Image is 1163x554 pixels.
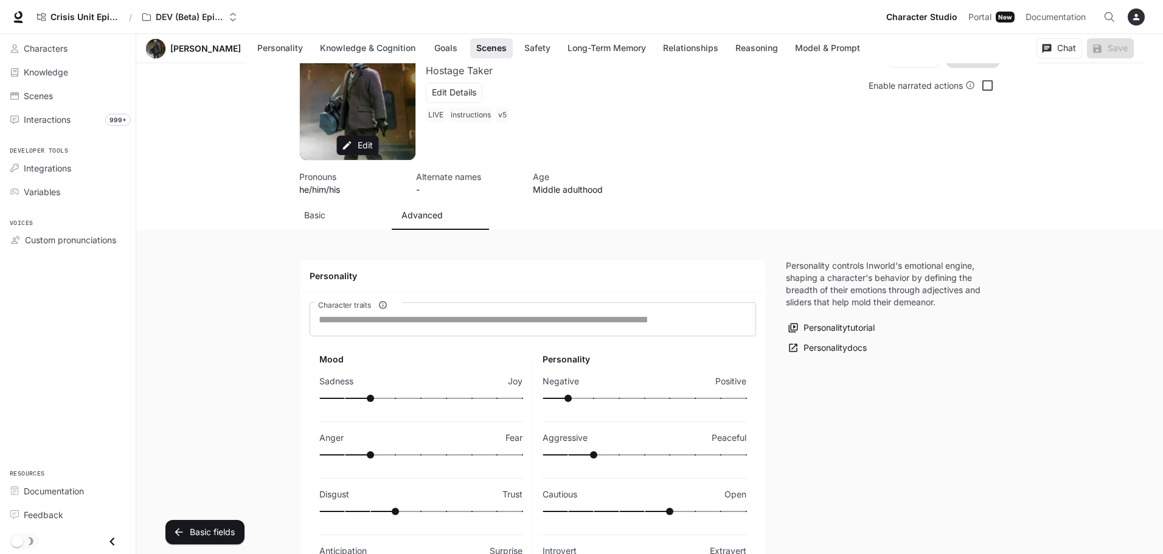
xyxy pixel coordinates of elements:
span: 999+ [105,114,131,126]
button: Open character details dialog [416,170,518,196]
button: Edit Details [426,83,482,103]
button: Basic fields [165,520,245,544]
button: Open character avatar dialog [146,39,165,58]
p: Aggressive [543,432,588,444]
p: v5 [498,110,507,120]
a: Character Studio [881,5,962,29]
span: Documentation [1026,10,1086,25]
button: Long-Term Memory [561,38,652,58]
button: Open character details dialog [426,63,493,78]
p: - [416,183,518,196]
button: Reasoning [729,38,784,58]
h6: Personality [543,353,746,365]
p: Pronouns [299,170,401,183]
span: Knowledge [24,66,68,78]
a: PortalNew [963,5,1019,29]
p: Alternate names [416,170,518,183]
button: Open workspace menu [137,5,243,29]
p: DEV (Beta) Episode 1 - Crisis Unit [156,12,224,23]
span: LIVE [426,108,448,122]
span: Interactions [24,113,71,126]
a: Knowledge [5,61,131,83]
button: Goals [426,38,465,58]
p: Joy [508,375,522,387]
button: Scenes [470,38,513,58]
div: Enable narrated actions [869,79,975,92]
h4: Personality [310,270,756,282]
div: New [996,12,1015,23]
span: v5 [496,108,512,122]
a: Scenes [5,85,131,106]
span: Feedback [24,508,63,521]
button: Relationships [657,38,724,58]
a: Custom pronunciations [5,229,131,251]
span: Characters [24,42,68,55]
button: Open character details dialog [426,44,580,63]
button: Open character avatar dialog [300,44,415,160]
p: Cautious [543,488,577,500]
p: instructions [451,110,491,120]
span: Character Studio [886,10,957,25]
p: Hostage Taker [426,64,493,77]
button: Character traits [375,297,391,313]
p: LIVE [428,110,443,120]
a: Personalitydocs [786,338,870,358]
button: Safety [518,38,557,58]
p: Open [724,488,746,500]
p: Advanced [401,209,443,221]
span: Scenes [24,89,53,102]
h6: Mood [319,353,522,365]
p: Positive [715,375,746,387]
button: Open character details dialog [533,170,635,196]
p: Age [533,170,635,183]
button: Knowledge & Cognition [314,38,422,58]
button: Edit [337,136,379,156]
button: Close drawer [99,529,126,554]
a: Integrations [5,158,131,179]
span: Character traits [318,300,371,310]
a: [PERSON_NAME] [170,44,241,53]
span: Integrations [24,162,71,175]
a: Crisis Unit Episode 1 [32,5,124,29]
button: Chat [1036,38,1082,58]
div: Avatar image [146,39,165,58]
button: Model & Prompt [789,38,866,58]
div: / [124,11,137,24]
span: Portal [968,10,991,25]
span: Variables [24,185,60,198]
button: Personality [251,38,309,58]
button: Open character details dialog [299,170,401,196]
span: Custom pronunciations [25,234,116,246]
span: Documentation [24,485,84,497]
p: Negative [543,375,579,387]
p: Middle adulthood [533,183,635,196]
span: Dark mode toggle [11,534,23,547]
button: Open character details dialog [426,108,512,127]
p: Personality controls Inworld's emotional engine, shaping a character's behavior by defining the b... [786,260,981,308]
button: Open Command Menu [1097,5,1122,29]
p: Disgust [319,488,349,500]
p: Trust [502,488,522,500]
a: Documentation [5,480,131,502]
a: Characters [5,38,131,59]
button: Personalitytutorial [786,318,878,338]
a: Feedback [5,504,131,525]
a: Variables [5,181,131,203]
span: instructions [448,108,496,122]
p: Sadness [319,375,353,387]
p: Basic [304,209,325,221]
p: he/him/his [299,183,401,196]
p: Fear [505,432,522,444]
div: Avatar image [300,44,415,160]
p: Peaceful [712,432,746,444]
a: Documentation [1021,5,1095,29]
a: Interactions [5,109,131,130]
p: Anger [319,432,344,444]
span: Crisis Unit Episode 1 [50,12,119,23]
